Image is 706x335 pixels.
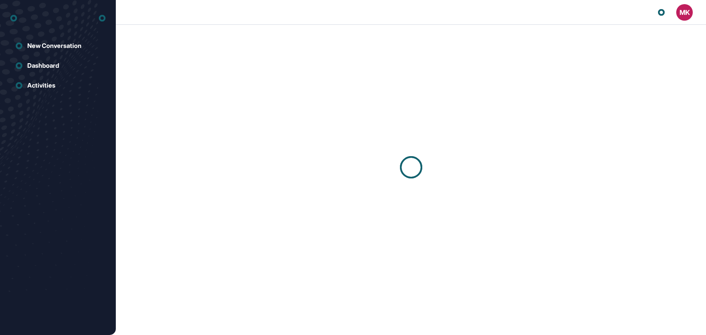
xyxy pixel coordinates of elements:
a: New Conversation [10,38,105,54]
div: Dashboard [27,62,59,69]
div: Activities [27,82,55,89]
div: entrapeer-logo [10,12,17,25]
a: Activities [10,77,105,94]
a: Dashboard [10,57,105,74]
div: New Conversation [27,42,81,50]
button: MK [676,4,693,21]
